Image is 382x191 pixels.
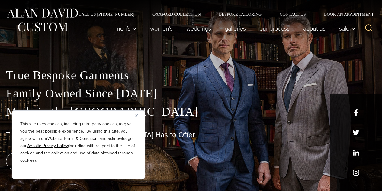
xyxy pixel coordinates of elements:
[6,153,91,170] a: book an appointment
[6,7,79,34] img: Alan David Custom
[271,12,315,16] a: Contact Us
[135,112,142,119] button: Close
[69,12,376,16] nav: Secondary Navigation
[297,22,332,35] a: About Us
[143,22,180,35] a: Women’s
[361,21,376,36] button: View Search Form
[135,114,138,117] img: Close
[6,66,376,121] p: True Bespoke Garments Family Owned Since [DATE] Made in the [GEOGRAPHIC_DATA]
[218,22,253,35] a: Galleries
[47,135,100,142] a: Website Terms & Conditions
[69,12,143,16] a: Call Us [PHONE_NUMBER]
[253,22,297,35] a: Our Process
[339,25,355,31] span: Sale
[315,12,376,16] a: Book an Appointment
[27,143,68,149] a: Website Privacy Policy
[20,120,137,164] p: This site uses cookies, including third party cookies, to give you the best possible experience. ...
[6,130,376,139] h1: The Best Custom Suits [GEOGRAPHIC_DATA] Has to Offer
[115,25,136,31] span: Men’s
[210,12,271,16] a: Bespoke Tailoring
[109,22,359,35] nav: Primary Navigation
[143,12,210,16] a: Oxxford Collection
[180,22,218,35] a: weddings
